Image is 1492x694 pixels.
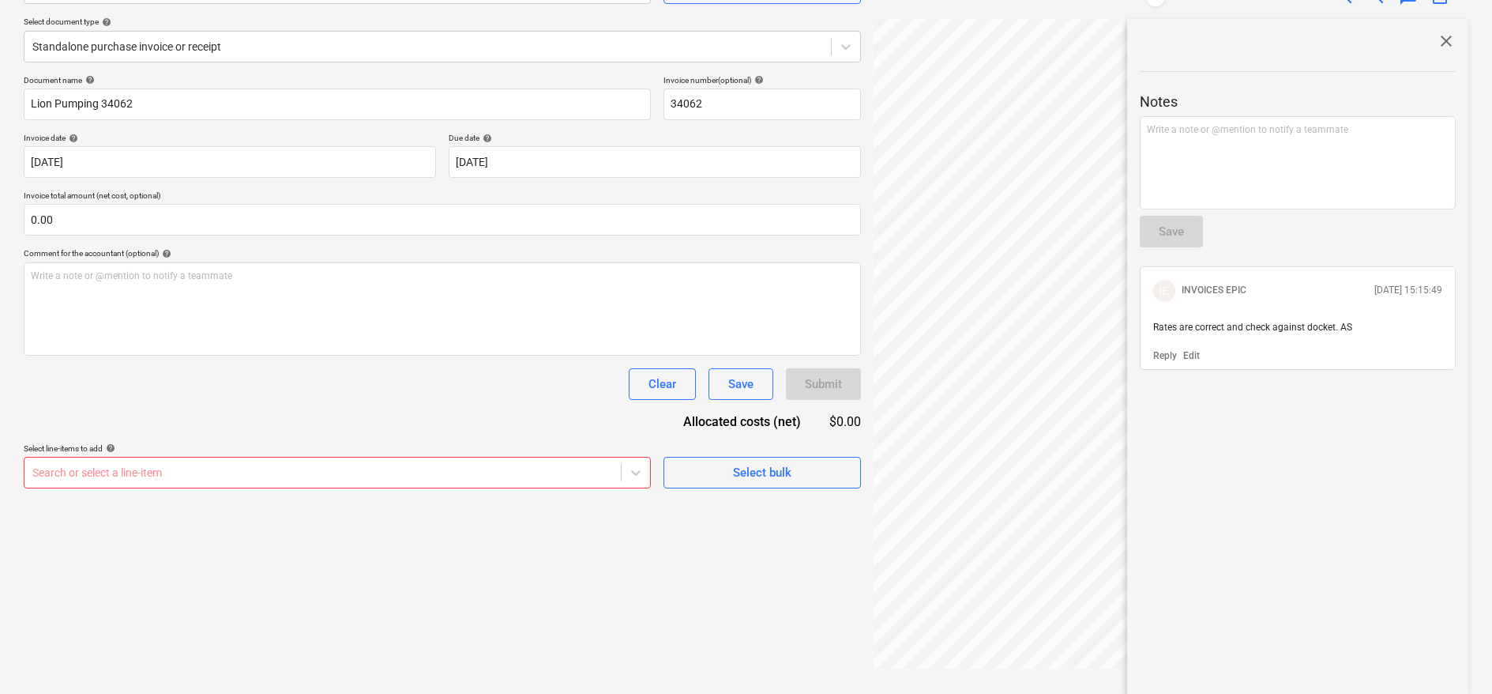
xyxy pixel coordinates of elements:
div: Invoice number (optional) [663,75,861,85]
div: Allocated costs (net) [656,413,826,431]
span: help [751,75,764,85]
input: Document name [24,89,651,120]
p: Notes [1140,92,1456,111]
div: Select bulk [733,462,791,483]
div: $0.00 [826,413,861,431]
div: Due date [449,133,861,143]
div: Save [728,374,754,394]
button: Save [708,368,773,400]
span: Rates are correct and check against docket. AS [1153,322,1352,333]
span: IE [1159,285,1169,297]
button: Clear [629,368,696,400]
iframe: Chat Widget [1413,618,1492,694]
span: help [103,443,115,453]
span: help [66,134,78,143]
button: Edit [1183,349,1200,363]
div: Select document type [24,17,861,27]
input: Invoice number [663,89,861,120]
span: help [479,134,492,143]
button: Reply [1153,349,1177,363]
span: help [99,17,111,27]
p: [DATE] 15:15:49 [1374,284,1442,297]
div: INVOICES EPIC [1153,280,1175,302]
p: INVOICES EPIC [1182,284,1246,297]
button: Select bulk [663,457,861,488]
span: help [82,75,95,85]
span: help [159,249,171,258]
input: Invoice total amount (net cost, optional) [24,204,861,236]
div: Comment for the accountant (optional) [24,248,861,258]
input: Due date not specified [449,146,861,178]
div: Select line-items to add [24,443,651,454]
div: Invoice date [24,133,436,143]
div: Document name [24,75,651,85]
p: Invoice total amount (net cost, optional) [24,190,861,204]
span: close [1437,32,1456,51]
input: Invoice date not specified [24,146,436,178]
div: Clear [648,374,676,394]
